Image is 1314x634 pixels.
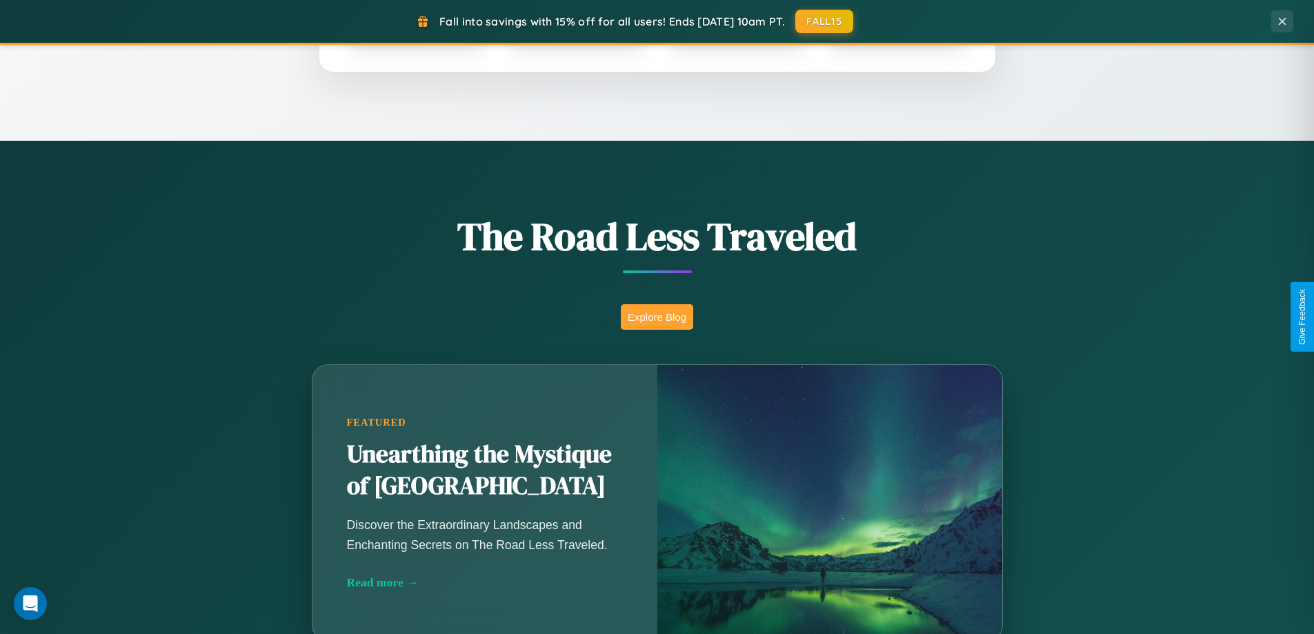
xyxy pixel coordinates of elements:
div: Featured [347,417,623,428]
div: Open Intercom Messenger [14,587,47,620]
div: Read more → [347,575,623,590]
h2: Unearthing the Mystique of [GEOGRAPHIC_DATA] [347,439,623,502]
button: Explore Blog [621,304,693,330]
span: Fall into savings with 15% off for all users! Ends [DATE] 10am PT. [439,14,785,28]
p: Discover the Extraordinary Landscapes and Enchanting Secrets on The Road Less Traveled. [347,515,623,554]
h1: The Road Less Traveled [243,210,1071,263]
button: FALL15 [795,10,853,33]
div: Give Feedback [1297,289,1307,345]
